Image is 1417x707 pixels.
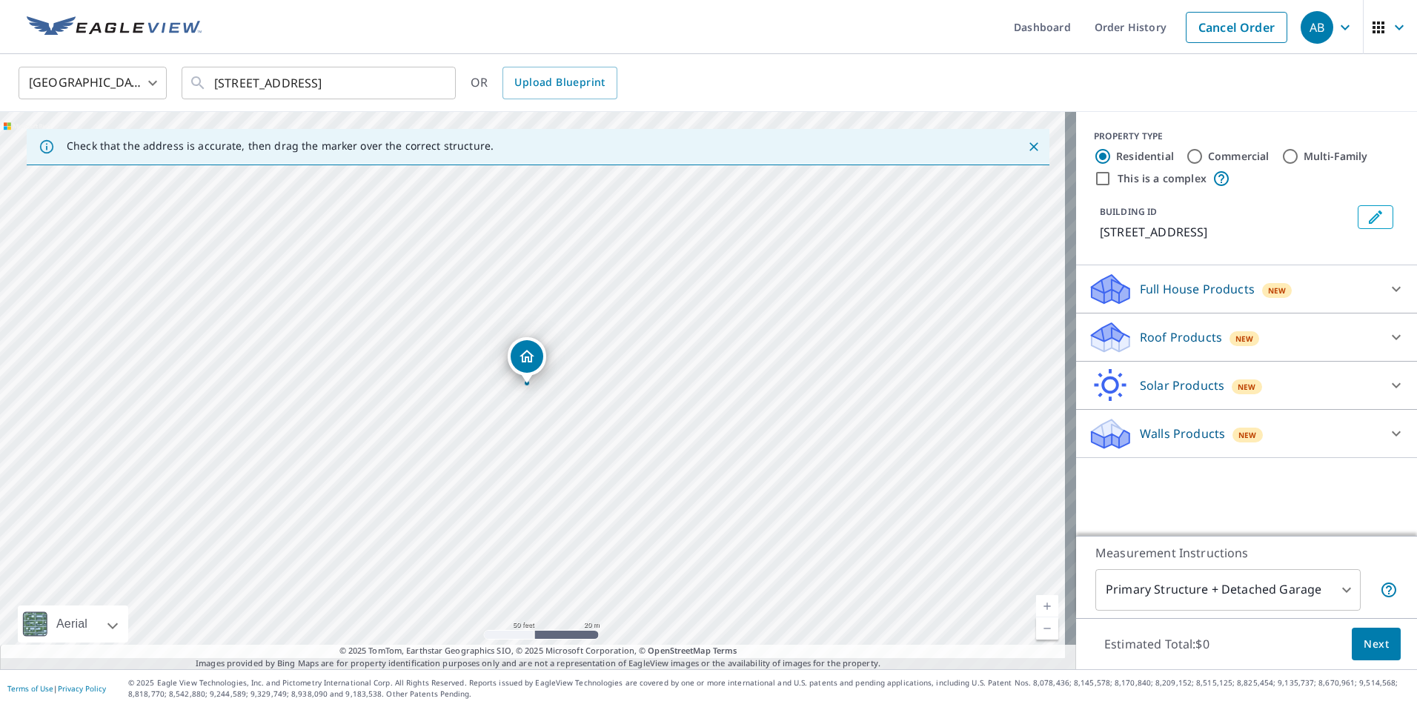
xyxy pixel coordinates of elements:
a: Terms of Use [7,683,53,694]
div: Solar ProductsNew [1088,368,1405,403]
p: | [7,684,106,693]
p: Check that the address is accurate, then drag the marker over the correct structure. [67,139,494,153]
a: Current Level 19, Zoom In [1036,595,1058,617]
label: Residential [1116,149,1174,164]
div: [GEOGRAPHIC_DATA] [19,62,167,104]
div: PROPERTY TYPE [1094,130,1399,143]
p: Walls Products [1140,425,1225,442]
a: Current Level 19, Zoom Out [1036,617,1058,640]
div: Roof ProductsNew [1088,319,1405,355]
button: Next [1352,628,1401,661]
span: Upload Blueprint [514,73,605,92]
button: Edit building 1 [1358,205,1393,229]
p: Estimated Total: $0 [1092,628,1221,660]
p: BUILDING ID [1100,205,1157,218]
div: Full House ProductsNew [1088,271,1405,307]
label: Multi-Family [1304,149,1368,164]
span: New [1268,285,1287,296]
p: Roof Products [1140,328,1222,346]
div: Walls ProductsNew [1088,416,1405,451]
input: Search by address or latitude-longitude [214,62,425,104]
span: Your report will include the primary structure and a detached garage if one exists. [1380,581,1398,599]
p: Solar Products [1140,376,1224,394]
span: Next [1364,635,1389,654]
img: EV Logo [27,16,202,39]
a: Privacy Policy [58,683,106,694]
a: Cancel Order [1186,12,1287,43]
a: Terms [713,645,737,656]
label: Commercial [1208,149,1270,164]
div: Dropped pin, building 1, Residential property, 818 Katesford Rd Cockeysville, MD 21030 [508,337,546,383]
button: Close [1024,137,1043,156]
p: Full House Products [1140,280,1255,298]
p: [STREET_ADDRESS] [1100,223,1352,241]
div: Aerial [18,605,128,643]
span: © 2025 TomTom, Earthstar Geographics SIO, © 2025 Microsoft Corporation, © [339,645,737,657]
div: Aerial [52,605,92,643]
span: New [1235,333,1254,345]
label: This is a complex [1118,171,1207,186]
p: Measurement Instructions [1095,544,1398,562]
a: Upload Blueprint [502,67,617,99]
div: OR [471,67,617,99]
a: OpenStreetMap [648,645,710,656]
span: New [1238,381,1256,393]
p: © 2025 Eagle View Technologies, Inc. and Pictometry International Corp. All Rights Reserved. Repo... [128,677,1410,700]
span: New [1238,429,1257,441]
div: Primary Structure + Detached Garage [1095,569,1361,611]
div: AB [1301,11,1333,44]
